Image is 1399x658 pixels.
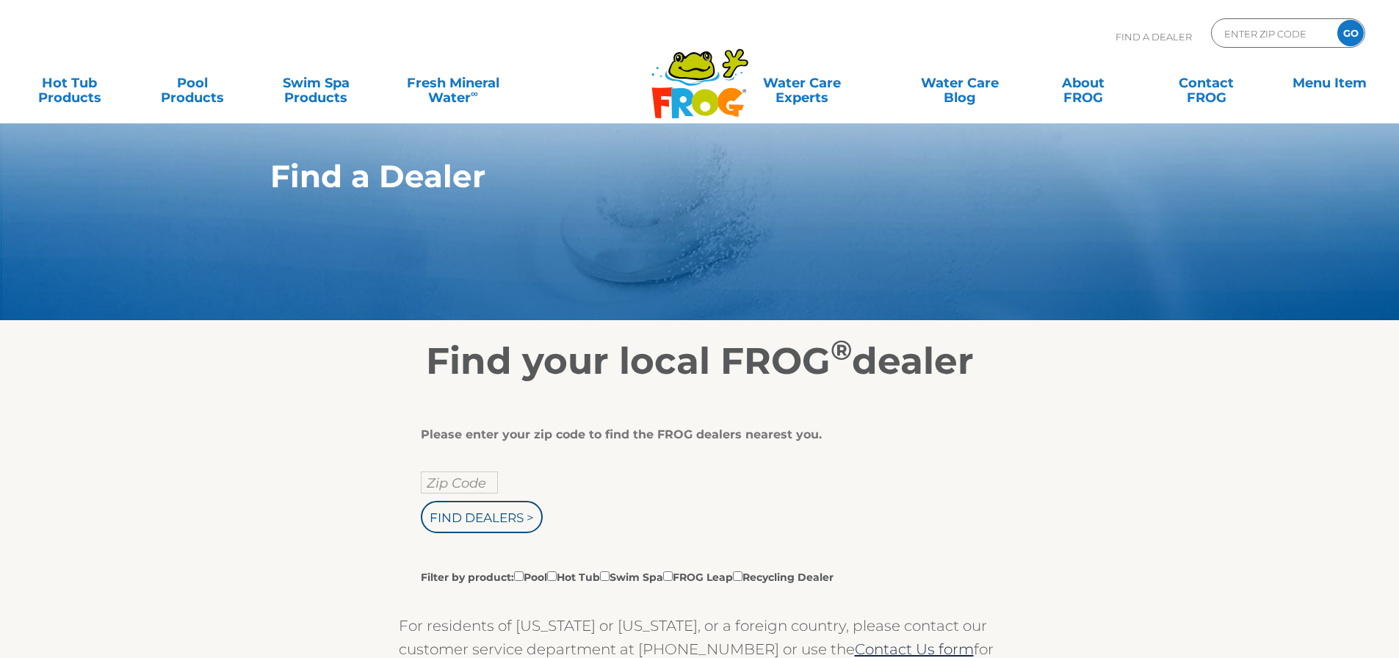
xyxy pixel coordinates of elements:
[643,29,756,119] img: Frog Products Logo
[547,571,557,581] input: Filter by product:PoolHot TubSwim SpaFROG LeapRecycling Dealer
[1028,68,1138,98] a: AboutFROG
[831,333,852,366] sup: ®
[270,159,1061,194] h1: Find a Dealer
[471,87,478,99] sup: ∞
[138,68,247,98] a: PoolProducts
[855,640,974,658] a: Contact Us form
[261,68,371,98] a: Swim SpaProducts
[421,501,543,533] input: Find Dealers >
[1223,23,1322,44] input: Zip Code Form
[421,427,968,442] div: Please enter your zip code to find the FROG dealers nearest you.
[385,68,522,98] a: Fresh MineralWater∞
[663,571,673,581] input: Filter by product:PoolHot TubSwim SpaFROG LeapRecycling Dealer
[15,68,124,98] a: Hot TubProducts
[1116,18,1192,55] p: Find A Dealer
[600,571,610,581] input: Filter by product:PoolHot TubSwim SpaFROG LeapRecycling Dealer
[733,571,742,581] input: Filter by product:PoolHot TubSwim SpaFROG LeapRecycling Dealer
[248,339,1152,383] h2: Find your local FROG dealer
[1337,20,1364,46] input: GO
[421,568,834,585] label: Filter by product: Pool Hot Tub Swim Spa FROG Leap Recycling Dealer
[514,571,524,581] input: Filter by product:PoolHot TubSwim SpaFROG LeapRecycling Dealer
[905,68,1014,98] a: Water CareBlog
[1152,68,1261,98] a: ContactFROG
[713,68,891,98] a: Water CareExperts
[1275,68,1384,98] a: Menu Item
